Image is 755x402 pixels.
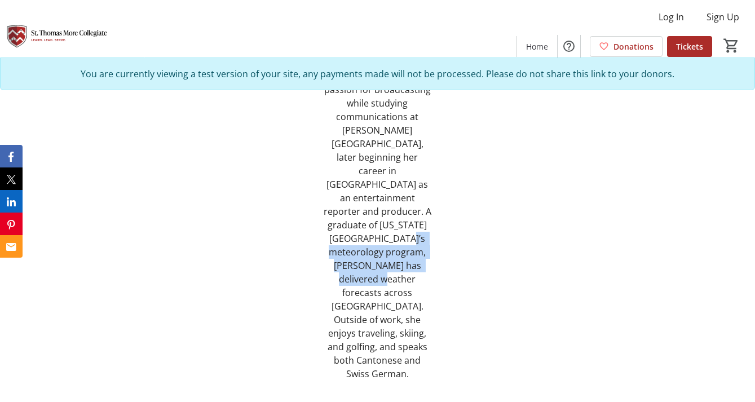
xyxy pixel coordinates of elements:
button: Help [558,35,580,58]
a: Home [517,36,557,57]
span: Tickets [676,41,703,52]
a: Tickets [667,36,712,57]
span: Sign Up [707,10,739,24]
span: Home [526,41,548,52]
button: Cart [721,36,741,56]
span: Log In [659,10,684,24]
a: Donations [590,36,663,57]
button: Sign Up [697,8,748,26]
span: Donations [613,41,654,52]
button: Log In [650,8,693,26]
img: St. Thomas More Collegiate #2's Logo [7,5,107,61]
